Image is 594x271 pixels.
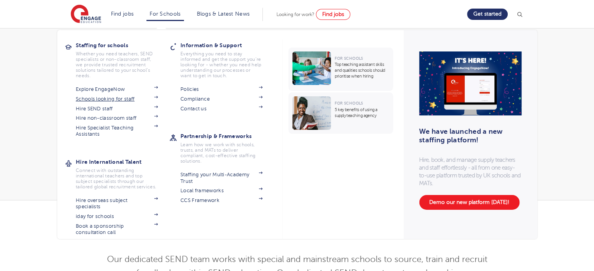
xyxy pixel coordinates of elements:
[111,11,134,17] a: Find jobs
[180,40,274,78] a: Information & SupportEverything you need to stay informed and get the support you’re looking for ...
[76,51,158,78] p: Whether you need teachers, SEND specialists or non-classroom staff, we provide trusted recruitmen...
[419,156,521,187] p: Hire, book, and manage supply teachers and staff effortlessly - all from one easy-to-use platform...
[76,96,158,102] a: Schools looking for staff
[180,197,262,204] a: CCS Framework
[335,107,389,119] p: 5 key benefits of using a supply teaching agency
[180,96,262,102] a: Compliance
[276,12,314,17] span: Looking for work?
[76,115,158,121] a: Hire non-classroom staff
[335,62,389,79] p: Top teaching assistant skills and qualities schools should prioritise when hiring
[76,213,158,220] a: iday for schools
[335,56,363,60] span: For Schools
[180,86,262,92] a: Policies
[335,101,363,105] span: For Schools
[180,188,262,194] a: Local frameworks
[180,131,274,164] a: Partnership & FrameworksLearn how we work with schools, trusts, and MATs to deliver compliant, co...
[150,11,180,17] a: For Schools
[419,127,516,144] h3: We have launched a new staffing platform!
[76,223,158,236] a: Book a sponsorship consultation call
[76,106,158,112] a: Hire SEND staff
[76,156,169,190] a: Hire International TalentConnect with outstanding international teachers and top subject speciali...
[180,172,262,184] a: Staffing your Multi-Academy Trust
[197,11,250,17] a: Blogs & Latest News
[180,142,262,164] p: Learn how we work with schools, trusts, and MATs to deliver compliant, cost-effective staffing so...
[71,5,101,24] img: Engage Education
[180,131,274,142] h3: Partnership & Frameworks
[180,40,274,51] h3: Information & Support
[288,92,395,134] a: For Schools5 key benefits of using a supply teaching agency
[316,9,350,20] a: Find jobs
[180,51,262,78] p: Everything you need to stay informed and get the support you’re looking for - whether you need he...
[419,195,519,210] a: Demo our new platform [DATE]!
[76,125,158,138] a: Hire Specialist Teaching Assistants
[180,106,262,112] a: Contact us
[467,9,508,20] a: Get started
[322,11,344,17] span: Find jobs
[76,168,158,190] p: Connect with outstanding international teachers and top subject specialists through our tailored ...
[76,86,158,92] a: Explore EngageNow
[288,48,395,91] a: For SchoolsTop teaching assistant skills and qualities schools should prioritise when hiring
[76,197,158,210] a: Hire overseas subject specialists
[76,156,169,167] h3: Hire International Talent
[76,40,169,51] h3: Staffing for schools
[76,40,169,78] a: Staffing for schoolsWhether you need teachers, SEND specialists or non-classroom staff, we provid...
